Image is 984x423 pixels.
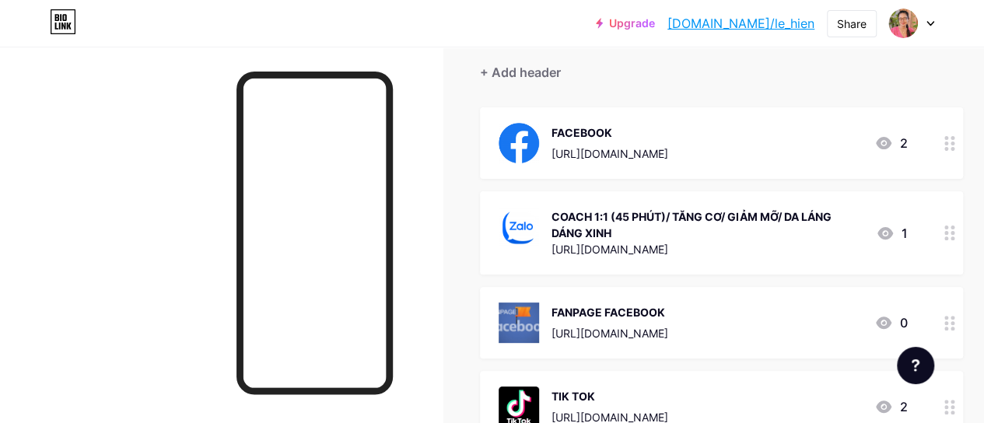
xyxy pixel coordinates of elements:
[874,313,907,332] div: 0
[888,9,918,38] img: Lê Hiền
[552,325,668,341] div: [URL][DOMAIN_NAME]
[552,145,668,162] div: [URL][DOMAIN_NAME]
[874,397,907,416] div: 2
[499,207,539,247] img: COACH 1:1 (45 PHÚT)/ TĂNG CƠ/ GIẢM MỠ/ DA LÁNG DÁNG XINH
[552,208,863,241] div: COACH 1:1 (45 PHÚT)/ TĂNG CƠ/ GIẢM MỠ/ DA LÁNG DÁNG XINH
[552,388,668,404] div: TIK TOK
[837,16,867,32] div: Share
[552,241,863,257] div: [URL][DOMAIN_NAME]
[876,224,907,243] div: 1
[552,304,668,320] div: FANPAGE FACEBOOK
[596,17,655,30] a: Upgrade
[552,124,668,141] div: FACEBOOK
[499,123,539,163] img: FACEBOOK
[480,63,561,82] div: + Add header
[499,302,539,343] img: FANPAGE FACEBOOK
[667,14,814,33] a: [DOMAIN_NAME]/le_hien
[874,134,907,152] div: 2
